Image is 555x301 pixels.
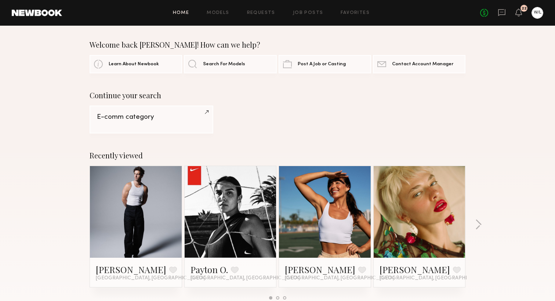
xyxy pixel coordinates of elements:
div: Recently viewed [90,151,465,160]
a: Home [173,11,189,15]
a: Job Posts [293,11,323,15]
a: Search For Models [184,55,276,73]
a: Payton O. [191,264,228,275]
span: Contact Account Manager [392,62,453,67]
span: [GEOGRAPHIC_DATA], [GEOGRAPHIC_DATA] [96,275,205,281]
div: Welcome back [PERSON_NAME]! How can we help? [90,40,465,49]
a: Favorites [341,11,370,15]
span: [GEOGRAPHIC_DATA], [GEOGRAPHIC_DATA] [191,275,300,281]
span: Search For Models [203,62,245,67]
a: Models [207,11,229,15]
a: [PERSON_NAME] [96,264,166,275]
a: Requests [247,11,275,15]
a: [PERSON_NAME] [285,264,355,275]
span: [GEOGRAPHIC_DATA], [GEOGRAPHIC_DATA] [285,275,394,281]
a: Post A Job or Casting [279,55,371,73]
span: [GEOGRAPHIC_DATA], [GEOGRAPHIC_DATA] [380,275,489,281]
div: 22 [522,7,527,11]
a: [PERSON_NAME] [380,264,450,275]
a: Learn About Newbook [90,55,182,73]
div: E-comm category [97,114,206,121]
span: Learn About Newbook [109,62,159,67]
span: Post A Job or Casting [298,62,346,67]
div: Continue your search [90,91,465,100]
a: Contact Account Manager [373,55,465,73]
a: E-comm category [90,106,213,133]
